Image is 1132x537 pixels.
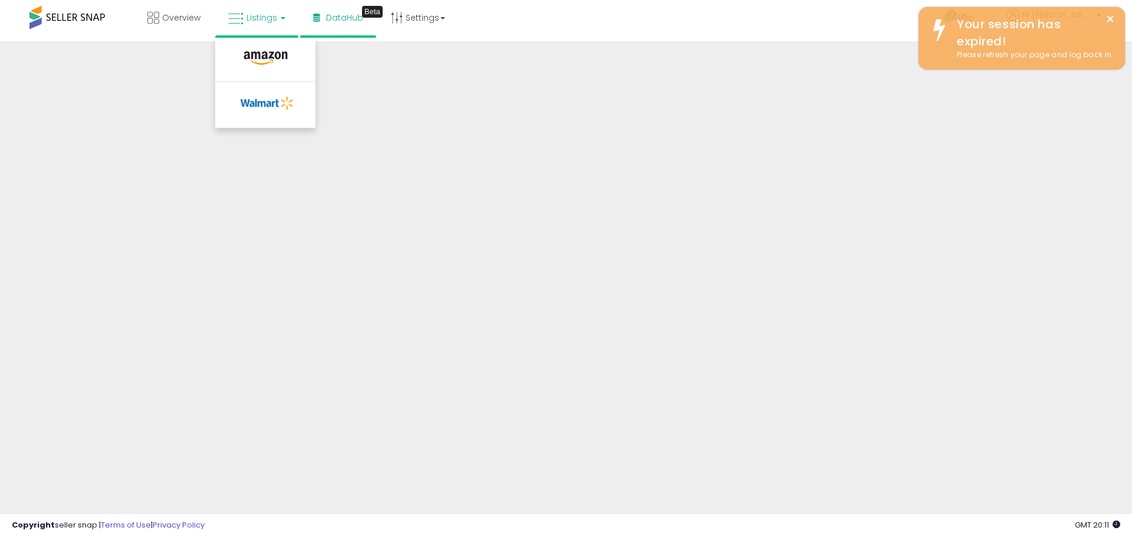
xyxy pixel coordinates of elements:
button: × [1105,12,1115,27]
strong: Copyright [12,519,55,531]
a: Terms of Use [101,519,151,531]
span: DataHub [326,12,363,24]
a: Privacy Policy [153,519,205,531]
span: Listings [246,12,277,24]
div: Tooltip anchor [362,6,383,18]
div: seller snap | | [12,520,205,531]
span: Overview [162,12,200,24]
div: Please refresh your page and log back in [948,50,1116,61]
span: 2025-09-15 20:11 GMT [1075,519,1120,531]
div: Your session has expired! [948,16,1116,50]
